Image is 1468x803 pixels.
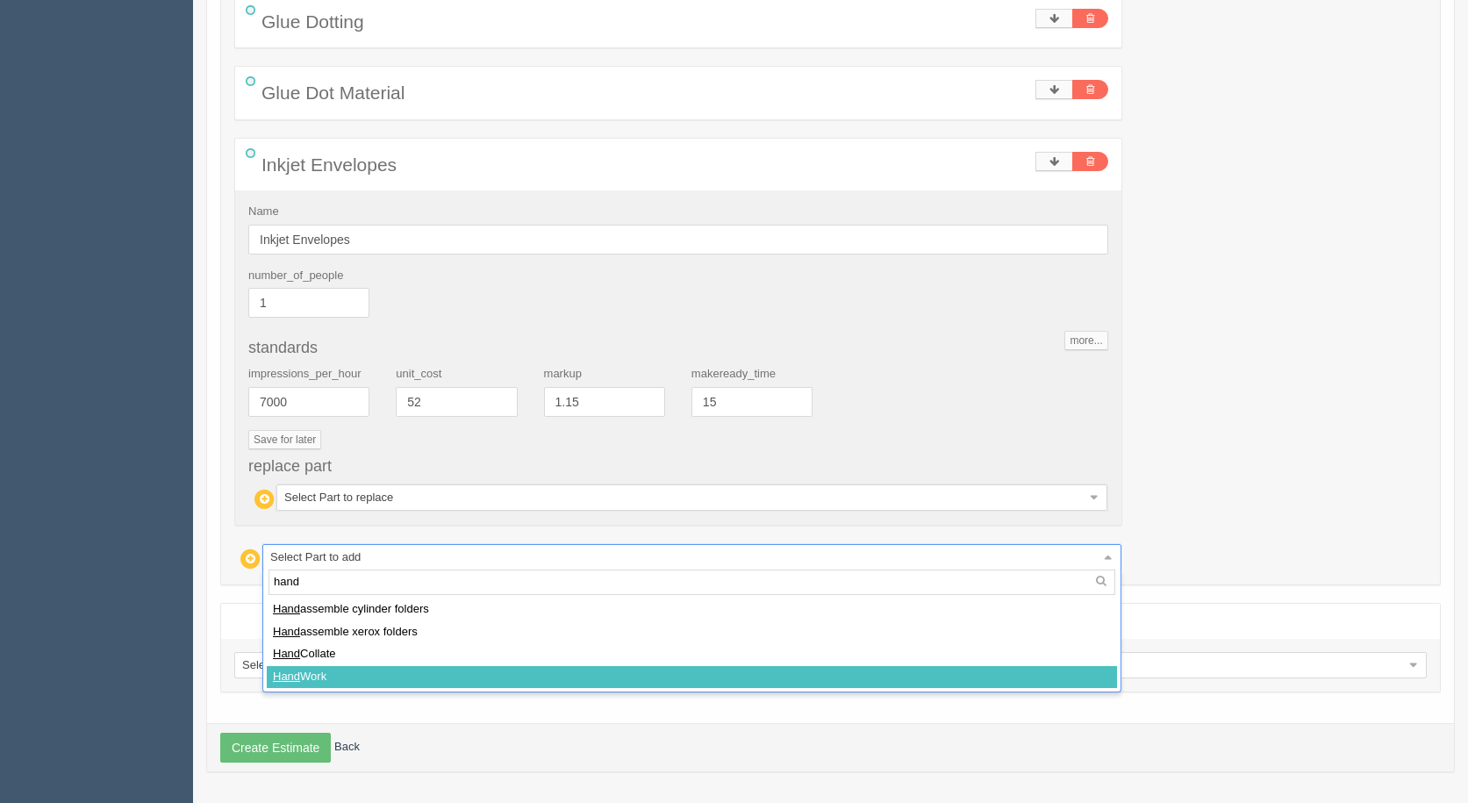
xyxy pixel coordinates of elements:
[267,621,1117,644] div: assemble xerox folders
[273,602,300,615] span: Hand
[273,647,300,660] span: Hand
[267,599,1117,621] div: assemble cylinder folders
[273,670,300,683] span: Hand
[273,625,300,638] span: Hand
[267,666,1117,689] div: Work
[267,643,1117,666] div: Collate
